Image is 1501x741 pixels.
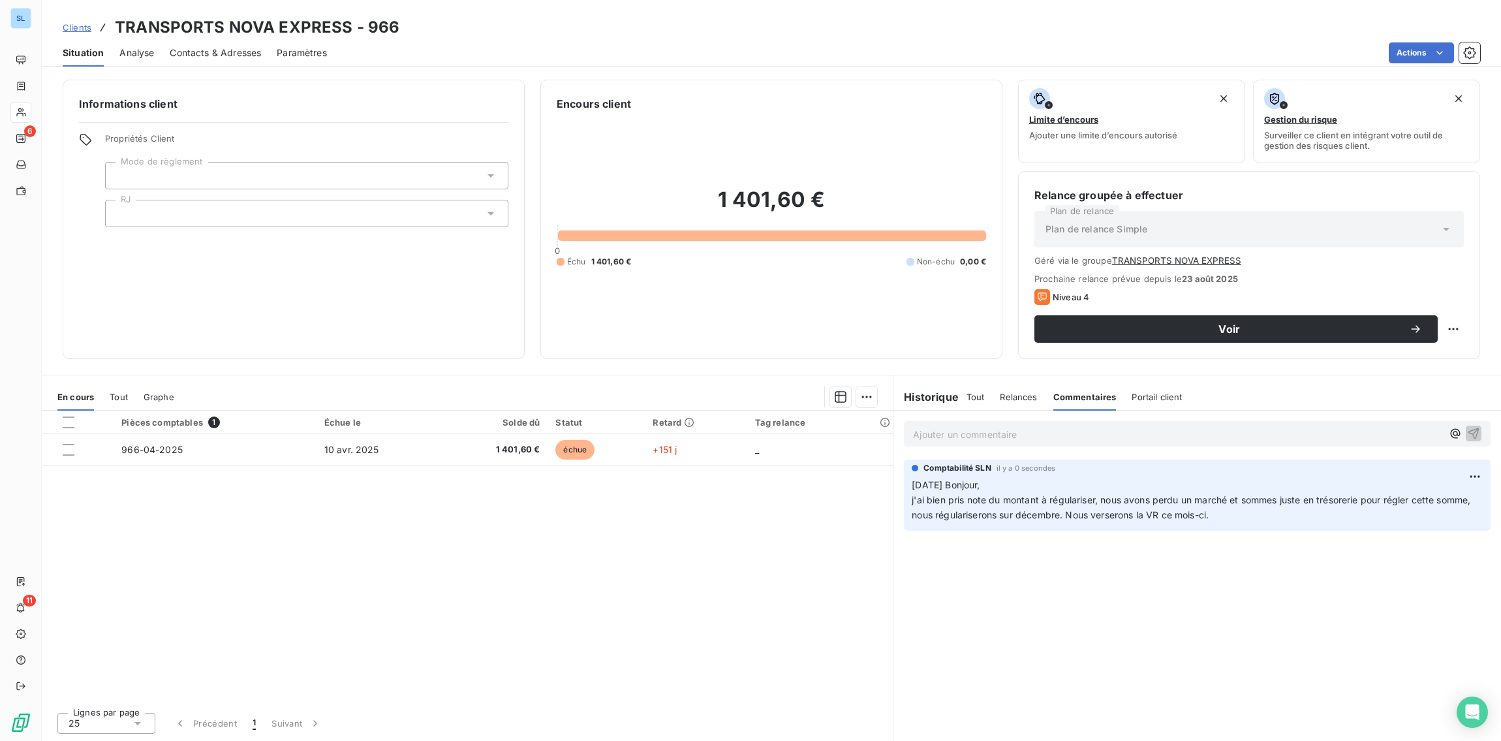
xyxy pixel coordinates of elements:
[997,464,1056,472] span: il y a 0 secondes
[105,133,508,151] span: Propriétés Client
[1389,42,1454,63] button: Actions
[166,710,245,737] button: Précédent
[912,479,980,490] span: [DATE] Bonjour,
[324,417,434,428] div: Échue le
[24,125,36,137] span: 6
[755,444,759,455] span: _
[967,392,985,402] span: Tout
[1264,114,1337,125] span: Gestion du risque
[245,710,264,737] button: 1
[653,444,677,455] span: +151 j
[755,417,886,428] div: Tag relance
[591,256,632,268] span: 1 401,60 €
[63,46,104,59] span: Situation
[567,256,586,268] span: Échu
[1034,255,1464,266] span: Géré via le groupe
[653,417,739,428] div: Retard
[1182,274,1238,284] span: 23 août 2025
[253,717,256,730] span: 1
[1018,80,1245,163] button: Limite d’encoursAjouter une limite d’encours autorisé
[912,494,1473,520] span: j'ai bien pris note du montant à régulariser, nous avons perdu un marché et sommes juste en tréso...
[63,22,91,33] span: Clients
[1034,315,1438,343] button: Voir
[1034,187,1464,203] h6: Relance groupée à effectuer
[893,389,959,405] h6: Historique
[10,712,31,733] img: Logo LeanPay
[63,21,91,34] a: Clients
[960,256,986,268] span: 0,00 €
[557,96,631,112] h6: Encours client
[144,392,174,402] span: Graphe
[1045,223,1147,236] span: Plan de relance Simple
[119,46,154,59] span: Analyse
[115,16,399,39] h3: TRANSPORTS NOVA EXPRESS - 966
[450,417,540,428] div: Solde dû
[450,443,540,456] span: 1 401,60 €
[1457,697,1488,728] div: Open Intercom Messenger
[79,96,508,112] h6: Informations client
[1029,114,1098,125] span: Limite d’encours
[170,46,261,59] span: Contacts & Adresses
[264,710,330,737] button: Suivant
[277,46,327,59] span: Paramètres
[1053,392,1117,402] span: Commentaires
[1034,274,1464,284] span: Prochaine relance prévue depuis le
[1264,130,1469,151] span: Surveiller ce client en intégrant votre outil de gestion des risques client.
[917,256,955,268] span: Non-échu
[1000,392,1037,402] span: Relances
[121,417,309,428] div: Pièces comptables
[1132,392,1182,402] span: Portail client
[1253,80,1480,163] button: Gestion du risqueSurveiller ce client en intégrant votre outil de gestion des risques client.
[116,170,127,181] input: Ajouter une valeur
[555,417,637,428] div: Statut
[69,717,80,730] span: 25
[23,595,36,607] span: 11
[121,444,183,455] span: 966-04-2025
[57,392,94,402] span: En cours
[555,245,560,256] span: 0
[1053,292,1089,302] span: Niveau 4
[208,417,220,428] span: 1
[116,208,127,219] input: Ajouter une valeur
[10,8,31,29] div: SL
[110,392,128,402] span: Tout
[1029,130,1177,140] span: Ajouter une limite d’encours autorisé
[555,440,595,460] span: échue
[1112,255,1241,266] button: TRANSPORTS NOVA EXPRESS
[923,462,991,474] span: Comptabilité SLN
[324,444,379,455] span: 10 avr. 2025
[1050,324,1409,334] span: Voir
[557,187,986,226] h2: 1 401,60 €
